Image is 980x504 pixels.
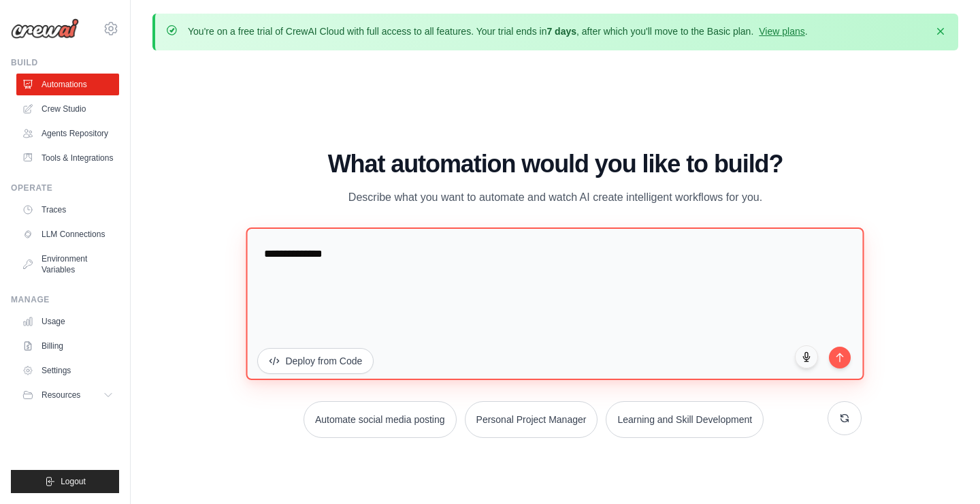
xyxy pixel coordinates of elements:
[16,384,119,406] button: Resources
[912,439,980,504] iframe: Chat Widget
[249,151,861,178] h1: What automation would you like to build?
[257,348,374,374] button: Deploy from Code
[16,248,119,281] a: Environment Variables
[11,57,119,68] div: Build
[61,476,86,487] span: Logout
[16,335,119,357] a: Billing
[16,223,119,245] a: LLM Connections
[546,26,576,37] strong: 7 days
[42,390,80,400] span: Resources
[465,401,598,438] button: Personal Project Manager
[16,123,119,144] a: Agents Repository
[16,311,119,332] a: Usage
[16,199,119,221] a: Traces
[16,147,119,169] a: Tools & Integrations
[11,183,119,193] div: Operate
[11,470,119,493] button: Logout
[16,360,119,381] a: Settings
[188,25,808,38] p: You're on a free trial of CrewAI Cloud with full access to all features. Your trial ends in , aft...
[327,189,784,206] p: Describe what you want to automate and watch AI create intelligent workflows for you.
[11,294,119,305] div: Manage
[606,401,764,438] button: Learning and Skill Development
[304,401,457,438] button: Automate social media posting
[16,74,119,95] a: Automations
[759,26,804,37] a: View plans
[11,18,79,39] img: Logo
[16,98,119,120] a: Crew Studio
